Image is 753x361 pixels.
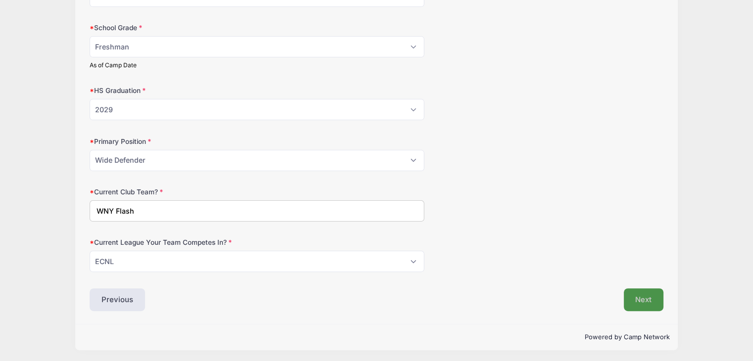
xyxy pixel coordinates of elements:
label: Primary Position [90,136,281,146]
button: Previous [90,288,145,311]
label: Current Club Team? [90,187,281,197]
label: HS Graduation [90,86,281,95]
button: Next [624,288,664,311]
label: Current League Your Team Competes In? [90,237,281,247]
p: Powered by Camp Network [83,332,670,342]
div: As of Camp Date [90,61,424,70]
label: School Grade [90,23,281,33]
